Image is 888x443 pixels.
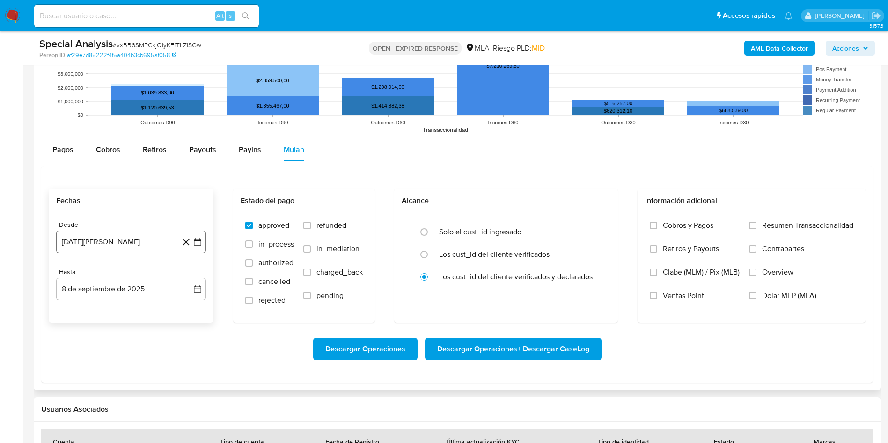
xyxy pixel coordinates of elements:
[369,42,462,55] p: OPEN - EXPIRED RESPONSE
[465,43,489,53] div: MLA
[815,11,868,20] p: valeria.duch@mercadolibre.com
[723,11,775,21] span: Accesos rápidos
[34,10,259,22] input: Buscar usuario o caso...
[871,11,881,21] a: Salir
[826,41,875,56] button: Acciones
[236,9,255,22] button: search-icon
[39,51,65,59] b: Person ID
[751,41,808,56] b: AML Data Collector
[229,11,232,20] span: s
[39,36,113,51] b: Special Analysis
[744,41,815,56] button: AML Data Collector
[869,22,883,29] span: 3.157.3
[67,51,176,59] a: af29e7d85222f4f5a404b3cb695af058
[785,12,793,20] a: Notificaciones
[216,11,224,20] span: Alt
[532,43,545,53] span: MID
[832,41,859,56] span: Acciones
[113,40,201,50] span: # vxBB6SMPCkjQlyKEfTLZlSGw
[493,43,545,53] span: Riesgo PLD:
[41,405,873,414] h2: Usuarios Asociados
